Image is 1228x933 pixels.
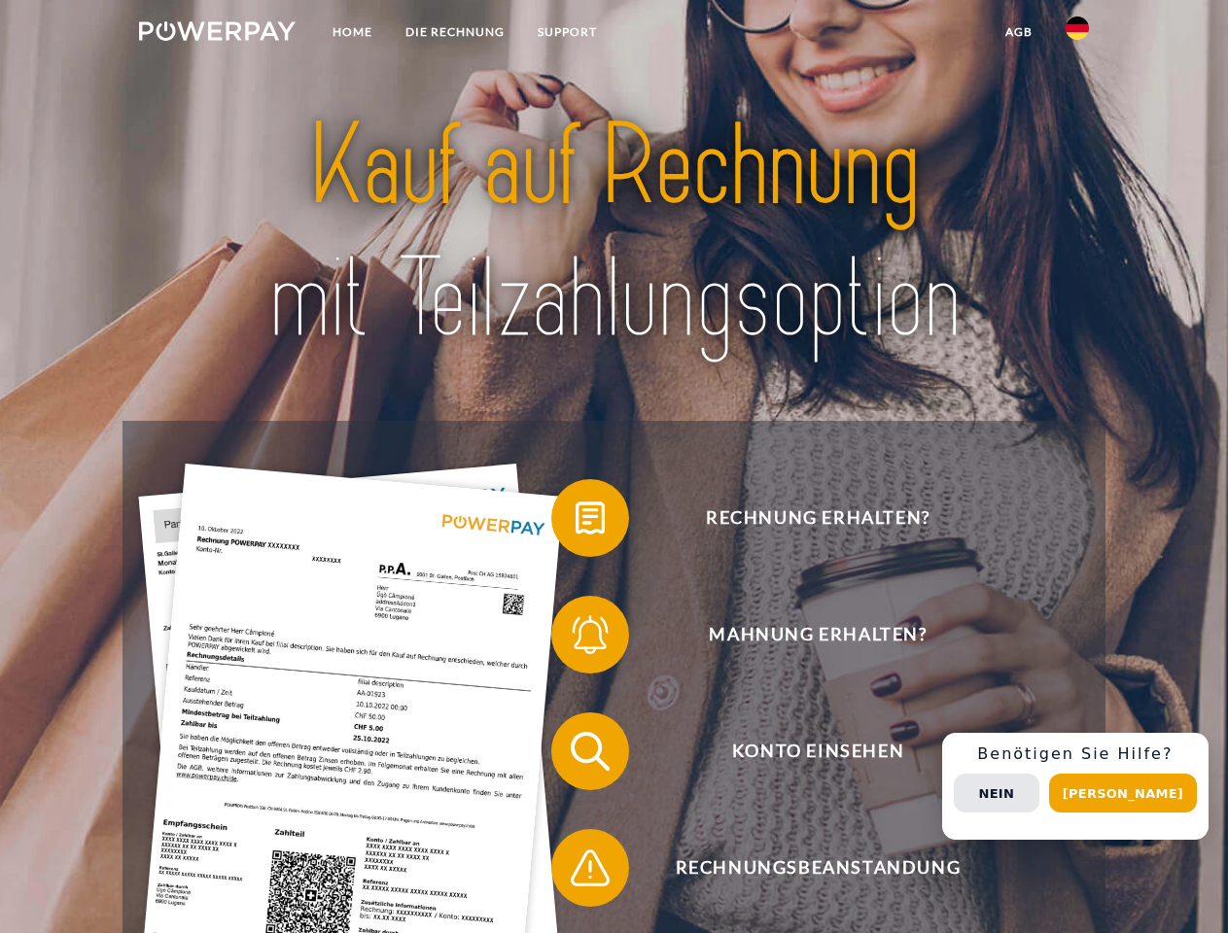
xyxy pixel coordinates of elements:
button: Rechnung erhalten? [551,479,1057,557]
a: agb [989,15,1049,50]
button: Mahnung erhalten? [551,596,1057,674]
span: Rechnung erhalten? [579,479,1056,557]
a: SUPPORT [521,15,614,50]
button: Rechnungsbeanstandung [551,829,1057,907]
img: qb_bell.svg [566,610,614,659]
span: Konto einsehen [579,712,1056,790]
h3: Benötigen Sie Hilfe? [954,744,1197,764]
button: [PERSON_NAME] [1049,774,1197,812]
span: Mahnung erhalten? [579,596,1056,674]
img: de [1066,17,1089,40]
img: qb_warning.svg [566,844,614,892]
a: Home [316,15,389,50]
img: qb_bill.svg [566,494,614,542]
span: Rechnungsbeanstandung [579,829,1056,907]
button: Nein [954,774,1039,812]
a: DIE RECHNUNG [389,15,521,50]
img: qb_search.svg [566,727,614,776]
button: Konto einsehen [551,712,1057,790]
div: Schnellhilfe [942,733,1209,840]
img: logo-powerpay-white.svg [139,21,296,41]
img: title-powerpay_de.svg [186,93,1042,372]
